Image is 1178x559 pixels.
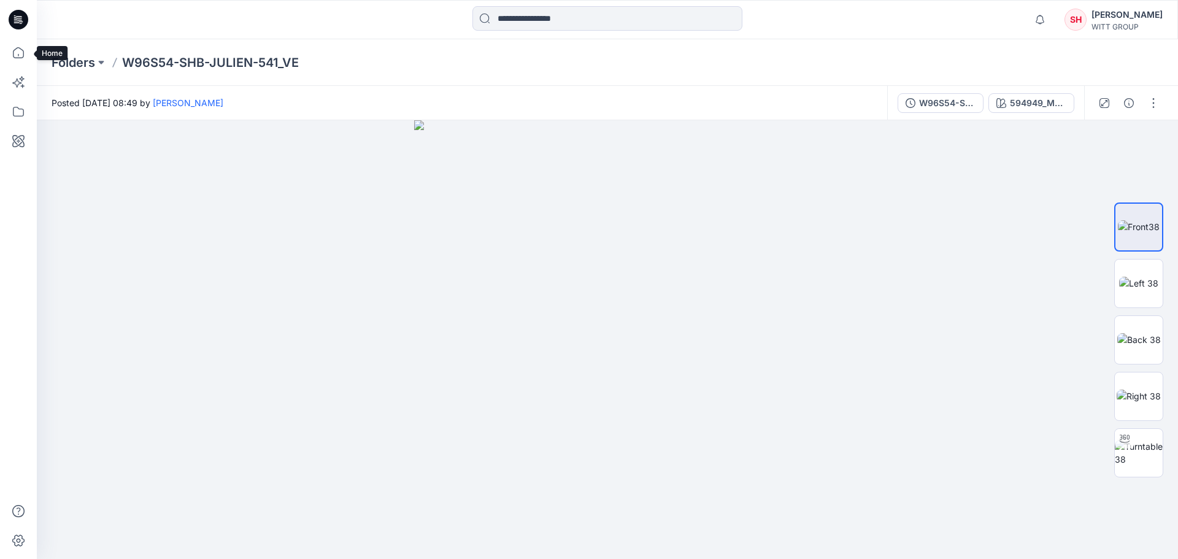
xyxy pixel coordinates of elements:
[898,93,984,113] button: W96S54-SHB-JULIEN-541_VE
[1091,22,1163,31] div: WITT GROUP
[1064,9,1087,31] div: SH
[414,120,800,559] img: eyJhbGciOiJIUzI1NiIsImtpZCI6IjAiLCJzbHQiOiJzZXMiLCJ0eXAiOiJKV1QifQ.eyJkYXRhIjp7InR5cGUiOiJzdG9yYW...
[1117,333,1161,346] img: Back 38
[122,54,299,71] p: W96S54-SHB-JULIEN-541_VE
[153,98,223,108] a: [PERSON_NAME]
[52,96,223,109] span: Posted [DATE] 08:49 by
[1091,7,1163,22] div: [PERSON_NAME]
[1119,93,1139,113] button: Details
[1010,96,1066,110] div: 594949_Mallow-Dark Blue-Printed
[919,96,976,110] div: W96S54-SHB-JULIEN-541_VE
[1115,440,1163,466] img: Turntable 38
[1117,390,1161,403] img: Right 38
[1119,277,1158,290] img: Left 38
[1118,220,1160,233] img: Front38
[52,54,95,71] a: Folders
[988,93,1074,113] button: 594949_Mallow-Dark Blue-Printed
